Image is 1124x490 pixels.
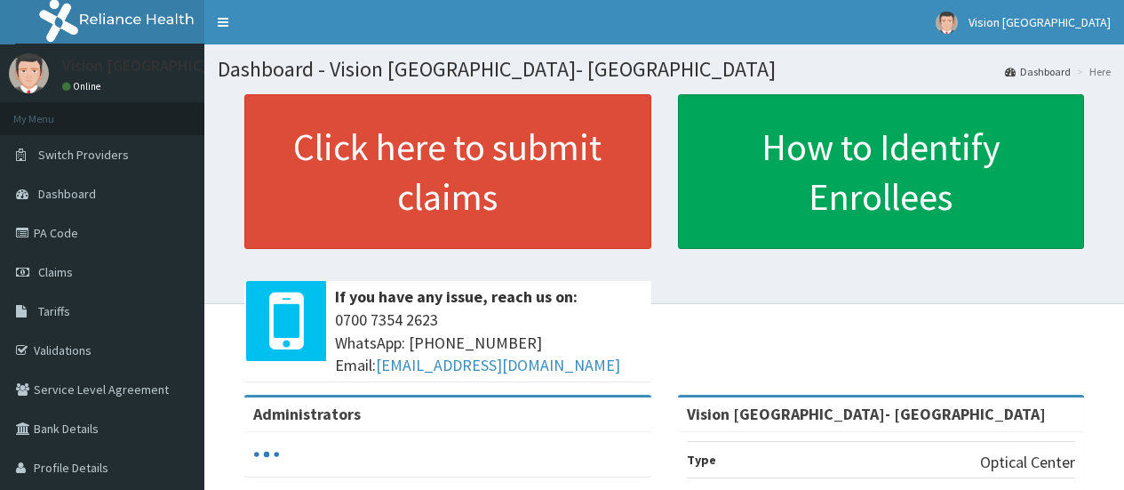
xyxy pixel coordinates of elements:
[9,53,49,93] img: User Image
[218,58,1111,81] h1: Dashboard - Vision [GEOGRAPHIC_DATA]- [GEOGRAPHIC_DATA]
[1005,64,1071,79] a: Dashboard
[376,355,620,375] a: [EMAIL_ADDRESS][DOMAIN_NAME]
[253,404,361,424] b: Administrators
[38,264,73,280] span: Claims
[335,309,642,377] span: 0700 7354 2623 WhatsApp: [PHONE_NUMBER] Email:
[687,452,716,468] b: Type
[38,147,129,163] span: Switch Providers
[335,286,578,307] b: If you have any issue, reach us on:
[244,94,651,249] a: Click here to submit claims
[1072,64,1111,79] li: Here
[38,303,70,319] span: Tariffs
[62,58,253,74] p: Vision [GEOGRAPHIC_DATA]
[980,451,1075,474] p: Optical Center
[678,94,1085,249] a: How to Identify Enrollees
[687,404,1046,424] strong: Vision [GEOGRAPHIC_DATA]- [GEOGRAPHIC_DATA]
[62,80,105,92] a: Online
[38,186,96,202] span: Dashboard
[936,12,958,34] img: User Image
[969,14,1111,30] span: Vision [GEOGRAPHIC_DATA]
[253,441,280,468] svg: audio-loading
